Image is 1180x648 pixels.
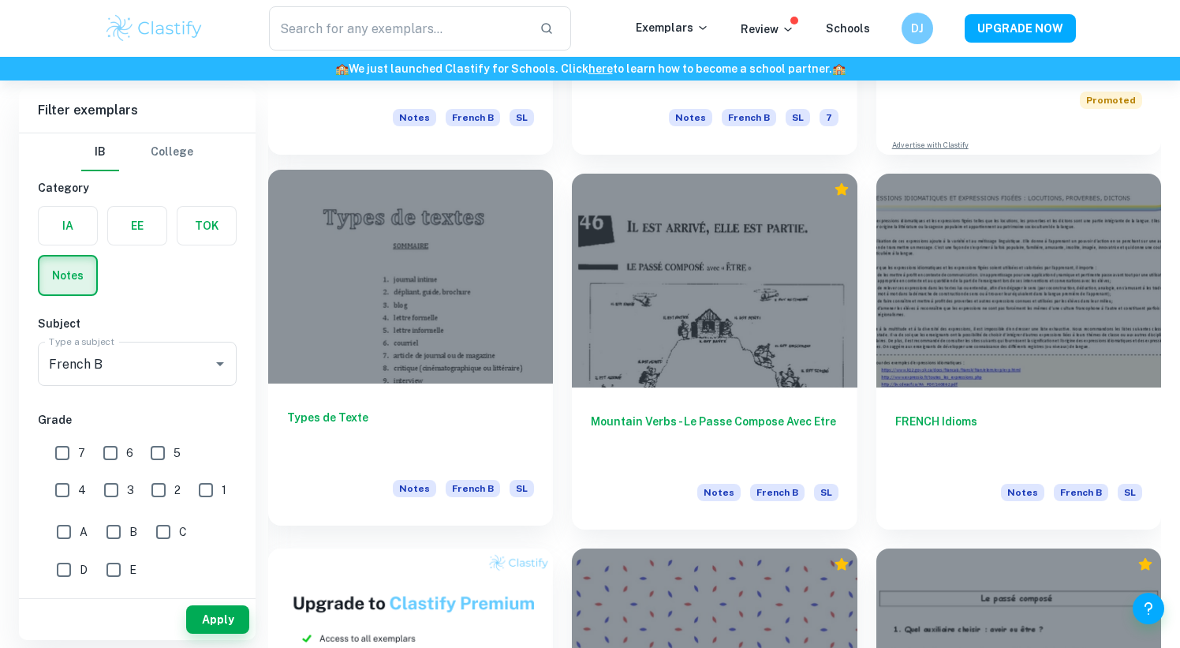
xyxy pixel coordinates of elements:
span: SL [814,484,838,501]
span: SL [510,480,534,497]
button: College [151,133,193,171]
button: UPGRADE NOW [965,14,1076,43]
a: here [588,62,613,75]
span: 7 [820,109,838,126]
span: French B [446,480,500,497]
span: French B [722,109,776,126]
h6: Grade [38,411,237,429]
button: TOK [177,207,236,245]
div: Filter type choice [81,133,193,171]
span: SL [510,109,534,126]
p: Review [741,21,794,38]
a: FRENCH IdiomsNotesFrench BSL [876,174,1161,530]
div: Premium [834,182,850,197]
span: Notes [1001,484,1044,501]
span: 2 [174,481,181,499]
span: 5 [174,444,181,462]
span: SL [1118,484,1142,501]
button: Open [209,353,231,375]
span: 🏫 [832,62,846,75]
div: Premium [834,556,850,572]
span: D [80,561,88,579]
button: Apply [186,605,249,634]
a: Types de TexteNotesFrench BSL [268,174,553,530]
span: Notes [669,109,712,126]
h6: Types de Texte [287,409,534,461]
span: SL [786,109,810,126]
span: A [80,523,88,541]
span: 7 [78,444,85,462]
button: EE [108,207,166,245]
p: Exemplars [636,19,709,36]
h6: FRENCH Idioms [895,413,1142,465]
h6: Category [38,179,237,197]
h6: Mountain Verbs - Le Passe Compose Avec Etre [591,413,838,465]
span: Notes [697,484,741,501]
span: 1 [222,481,226,499]
button: IB [81,133,119,171]
span: French B [750,484,805,501]
h6: We just launched Clastify for Schools. Click to learn how to become a school partner. [3,60,1177,77]
div: Premium [1137,556,1153,572]
span: E [129,561,136,579]
span: French B [446,109,500,126]
span: 🏫 [335,62,349,75]
span: Notes [393,109,436,126]
a: Advertise with Clastify [892,140,969,151]
h6: Subject [38,315,237,332]
a: Mountain Verbs - Le Passe Compose Avec EtreNotesFrench BSL [572,174,857,530]
input: Search for any exemplars... [269,6,527,51]
span: B [129,523,137,541]
span: French B [1054,484,1108,501]
button: DJ [902,13,933,44]
h6: Filter exemplars [19,88,256,133]
span: C [179,523,187,541]
span: 4 [78,481,86,499]
span: 6 [126,444,133,462]
img: Clastify logo [104,13,204,44]
h6: DJ [909,20,927,37]
span: Promoted [1080,92,1142,109]
label: Type a subject [49,335,114,348]
button: Help and Feedback [1133,593,1164,624]
button: Notes [39,257,96,294]
a: Schools [826,22,870,35]
span: 3 [127,481,134,499]
span: Notes [393,480,436,497]
button: IA [39,207,97,245]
